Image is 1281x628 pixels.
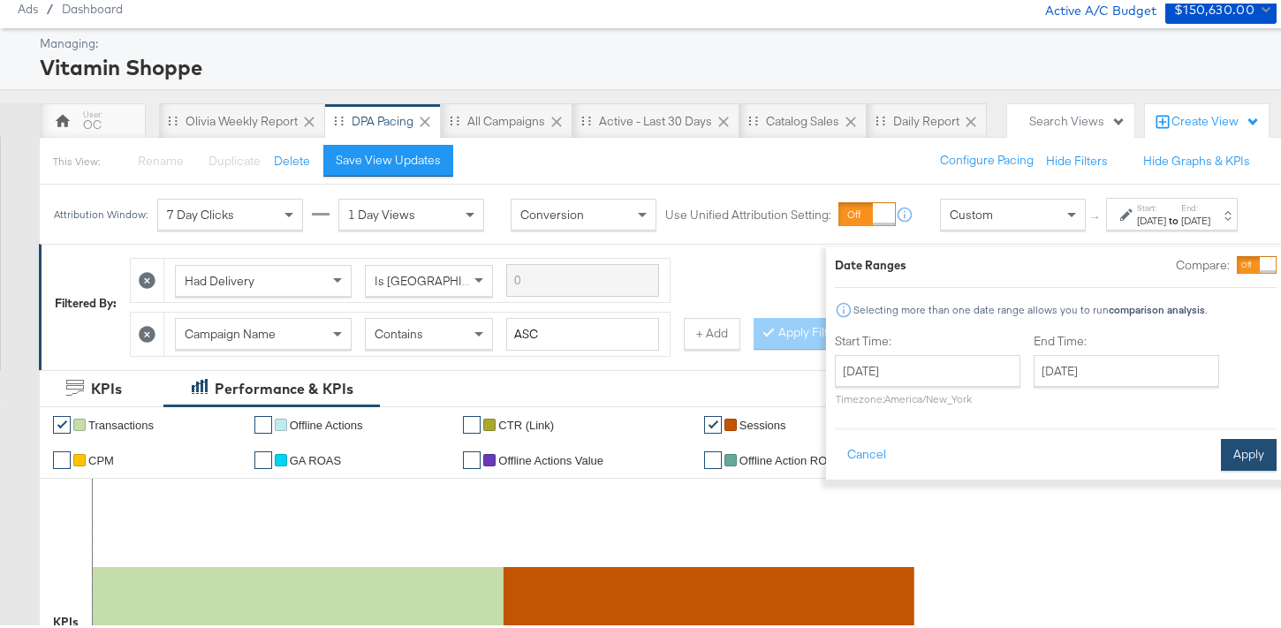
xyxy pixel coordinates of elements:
[506,314,659,347] input: Enter a search term
[1046,149,1108,166] button: Hide Filters
[168,112,178,122] div: Drag to reorder tab
[1088,211,1104,217] span: ↑
[1176,253,1230,270] label: Compare:
[40,32,1272,49] div: Managing:
[1181,199,1210,210] label: End:
[254,448,272,465] a: ✔
[185,322,276,338] span: Campaign Name
[599,110,712,126] div: Active - Last 30 Days
[167,203,234,219] span: 7 Day Clicks
[463,448,481,465] a: ✔
[1034,329,1226,346] label: End Time:
[215,375,353,396] div: Performance & KPIs
[138,149,184,165] span: Rename
[88,415,154,428] span: Transactions
[506,261,659,293] input: Enter a search term
[748,112,758,122] div: Drag to reorder tab
[1029,110,1126,126] div: Search Views
[1143,149,1250,166] button: Hide Graphs & KPIs
[739,415,786,428] span: Sessions
[704,412,722,430] a: ✔
[739,450,843,464] span: Offline Action ROAS
[463,412,481,430] a: ✔
[835,329,1020,346] label: Start Time:
[875,112,885,122] div: Drag to reorder tab
[336,148,441,165] div: Save View Updates
[53,151,100,165] div: This View:
[40,49,1272,79] div: Vitamin Shoppe
[1137,199,1166,210] label: Start:
[853,300,1208,313] div: Selecting more than one date range allows you to run .
[581,112,591,122] div: Drag to reorder tab
[208,149,261,165] span: Duplicate
[53,448,71,465] a: ✔
[53,205,148,217] div: Attribution Window:
[348,203,415,219] span: 1 Day Views
[467,110,545,126] div: All Campaigns
[352,110,413,126] div: DPA Pacing
[55,291,117,308] div: Filtered By:
[334,112,344,122] div: Drag to reorder tab
[1166,210,1181,223] strong: to
[323,141,453,173] button: Save View Updates
[835,253,906,270] div: Date Ranges
[950,203,993,219] span: Custom
[1221,435,1277,467] button: Apply
[290,450,342,464] span: GA ROAS
[186,110,298,126] div: Olivia Weekly Report
[1109,299,1205,313] strong: comparison analysis
[53,610,79,627] div: KPIs
[254,412,272,430] a: ✔
[498,450,603,464] span: Offline Actions Value
[498,415,554,428] span: CTR (Link)
[665,203,831,220] label: Use Unified Attribution Setting:
[928,141,1046,173] button: Configure Pacing
[375,269,510,285] span: Is [GEOGRAPHIC_DATA]
[274,149,310,166] button: Delete
[185,269,254,285] span: Had Delivery
[520,203,584,219] span: Conversion
[450,112,459,122] div: Drag to reorder tab
[835,389,1020,402] p: Timezone: America/New_York
[684,314,740,346] button: + Add
[375,322,423,338] span: Contains
[766,110,839,126] div: Catalog Sales
[83,113,102,130] div: OC
[1171,110,1260,127] div: Create View
[893,110,959,126] div: Daily Report
[1181,210,1210,224] div: [DATE]
[704,448,722,465] a: ✔
[53,412,71,430] a: ✔
[290,415,363,428] span: Offline Actions
[1137,210,1166,224] div: [DATE]
[88,450,114,464] span: CPM
[91,375,122,396] div: KPIs
[835,435,898,467] button: Cancel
